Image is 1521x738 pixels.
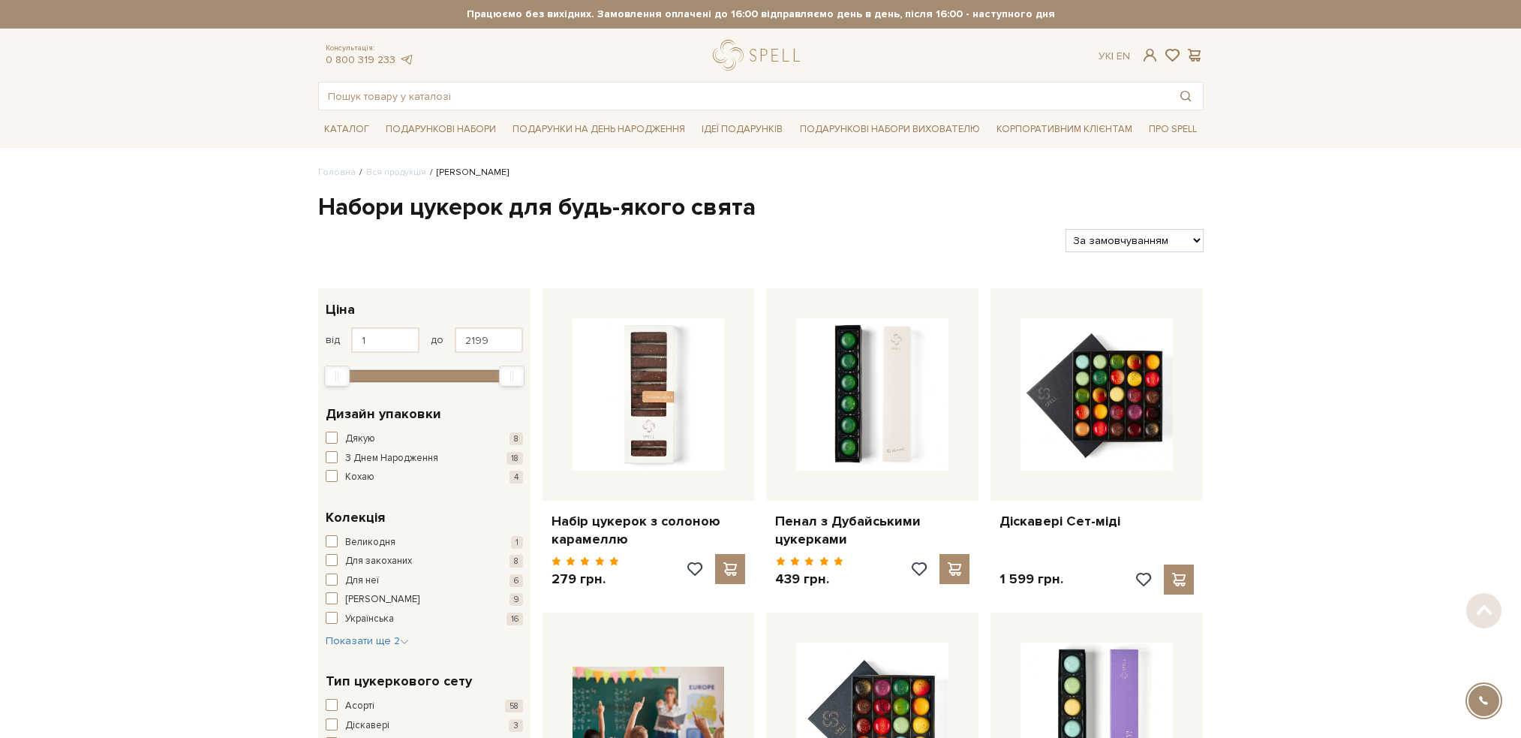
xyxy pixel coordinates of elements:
button: Українська 16 [326,612,523,627]
a: Про Spell [1143,118,1203,141]
button: [PERSON_NAME] 9 [326,592,523,607]
span: Для неї [345,574,379,589]
a: Вся продукція [366,167,426,178]
input: Ціна [351,327,419,353]
div: Max [499,366,525,387]
span: Колекція [326,508,385,528]
span: | [1111,50,1114,62]
li: [PERSON_NAME] [426,166,509,179]
button: Для неї 6 [326,574,523,589]
p: 439 грн. [775,571,843,588]
span: 18 [506,452,523,465]
span: від [326,333,340,347]
span: Для закоханих [345,554,412,569]
a: Ідеї подарунків [696,118,789,141]
span: 8 [510,555,523,568]
strong: Працюємо без вихідних. Замовлення оплачені до 16:00 відправляємо день в день, після 16:00 - насту... [318,8,1204,21]
span: Тип цукеркового сету [326,671,472,691]
p: 279 грн. [552,571,620,588]
span: Кохаю [345,470,374,485]
button: Асорті 58 [326,699,523,714]
a: logo [713,40,807,71]
button: З Днем Народження 18 [326,451,523,466]
a: telegram [399,53,414,66]
a: Каталог [318,118,375,141]
span: 8 [510,432,523,445]
span: Великодня [345,535,395,550]
span: Діскавері [345,718,389,733]
span: Українська [345,612,394,627]
span: Дякую [345,432,375,447]
span: 9 [510,593,523,606]
p: 1 599 грн. [999,571,1063,588]
a: Подарункові набори вихователю [794,116,986,142]
a: Діскавері Сет-міді [999,513,1194,530]
button: Пошук товару у каталозі [1168,83,1203,110]
a: En [1117,50,1130,62]
span: 1 [511,536,523,549]
h1: Набори цукерок для будь-якого свята [318,192,1204,224]
div: Min [324,366,350,387]
button: Для закоханих 8 [326,554,523,569]
a: Головна [318,167,356,178]
input: Ціна [455,327,523,353]
a: 0 800 319 233 [326,53,395,66]
button: Показати ще 2 [326,634,409,649]
span: 16 [506,613,523,625]
div: Ук [1099,50,1130,63]
span: до [431,333,443,347]
span: Консультація: [326,44,414,53]
a: Подарунки на День народження [506,118,691,141]
span: 58 [505,700,523,712]
span: Показати ще 2 [326,634,409,647]
a: Пенал з Дубайськими цукерками [775,513,969,548]
button: Кохаю 4 [326,470,523,485]
a: Корпоративним клієнтам [990,116,1138,142]
span: 3 [509,719,523,732]
span: Дизайн упаковки [326,404,441,424]
button: Дякую 8 [326,432,523,447]
span: 6 [510,574,523,587]
button: Діскавері 3 [326,718,523,733]
a: Подарункові набори [380,118,502,141]
span: 4 [510,471,523,483]
span: Ціна [326,300,355,320]
button: Великодня 1 [326,535,523,550]
span: З Днем Народження [345,451,438,466]
span: Асорті [345,699,374,714]
input: Пошук товару у каталозі [319,83,1168,110]
span: [PERSON_NAME] [345,592,419,607]
a: Набір цукерок з солоною карамеллю [552,513,746,548]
